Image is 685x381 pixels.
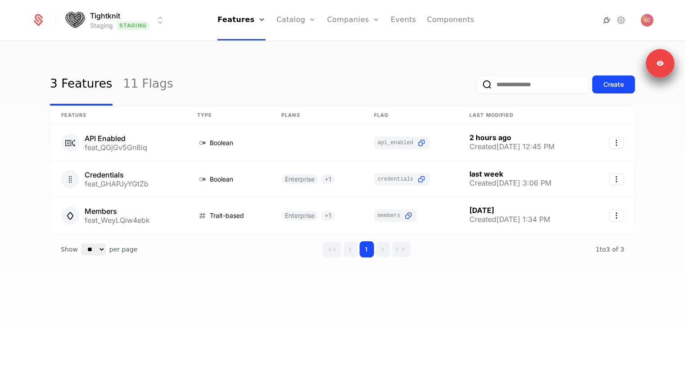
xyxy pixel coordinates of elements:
span: Tightknit [90,10,120,21]
button: Go to next page [376,241,390,257]
span: 1 to 3 of [596,246,620,253]
button: Select action [609,210,624,222]
button: Go to page 1 [360,241,374,257]
span: per page [109,245,138,254]
a: 3 Features [50,63,113,106]
button: Go to last page [392,241,411,257]
button: Create [592,75,635,93]
span: 3 [596,246,624,253]
span: Staging [117,21,149,30]
button: Go to previous page [343,241,358,257]
th: Plans [270,106,363,125]
th: Last Modified [459,106,590,125]
div: Page navigation [323,241,411,257]
img: Stephen Cook [641,14,653,27]
button: Go to first page [323,241,342,257]
button: Select action [609,137,624,149]
th: Feature [50,106,186,125]
button: Select action [609,173,624,185]
span: Show [61,245,78,254]
select: Select page size [81,244,106,255]
button: Select environment [67,10,166,30]
a: 11 Flags [123,63,173,106]
div: Table pagination [50,234,635,265]
a: Settings [616,15,626,26]
div: Staging [90,21,113,30]
div: Create [604,80,624,89]
button: Open user button [641,14,653,27]
th: Flag [363,106,459,125]
th: Type [186,106,270,125]
img: Tightknit [64,9,86,31]
a: Integrations [601,15,612,26]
